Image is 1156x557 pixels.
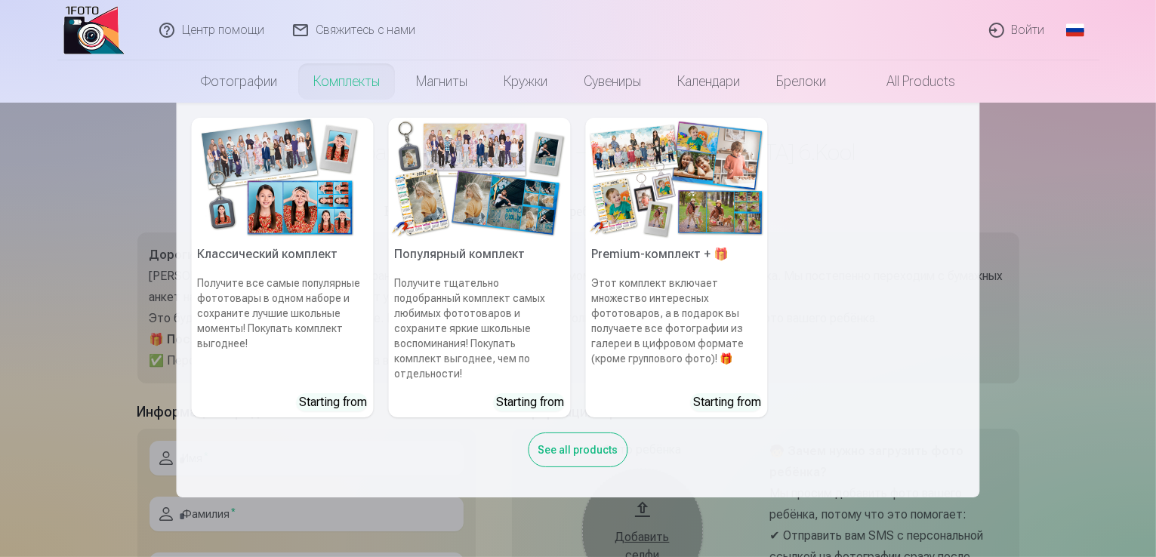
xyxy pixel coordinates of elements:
[586,118,768,239] img: Premium-комплект + 🎁
[192,239,374,269] h5: Классический комплект
[659,60,758,103] a: Календари
[529,441,628,457] a: See all products
[586,118,768,417] a: Premium-комплект + 🎁 Premium-комплект + 🎁Этот комплект включает множество интересных фототоваров,...
[389,269,571,387] h6: Получите тщательно подобранный комплект самых любимых фототоваров и сохраните яркие школьные восп...
[586,239,768,269] h5: Premium-комплект + 🎁
[758,60,844,103] a: Брелоки
[486,60,566,103] a: Кружки
[389,118,571,239] img: Популярный комплект
[398,60,486,103] a: Магниты
[192,118,374,239] img: Классический комплект
[389,239,571,269] h5: Популярный комплект
[192,269,374,387] h6: Получите все самые популярные фототовары в одном наборе и сохраните лучшие школьные моменты! Поку...
[844,60,973,103] a: All products
[183,60,295,103] a: Фотографии
[389,118,571,417] a: Популярный комплектПопулярный комплектПолучите тщательно подобранный комплект самых любимых фотот...
[300,393,368,411] div: Starting from
[586,269,768,387] h6: Этот комплект включает множество интересных фототоваров, а в подарок вы получаете все фотографии ...
[529,432,628,467] div: See all products
[63,6,125,54] img: /zh2
[192,118,374,417] a: Классический комплектКлассический комплектПолучите все самые популярные фототовары в одном наборе...
[497,393,565,411] div: Starting from
[694,393,762,411] div: Starting from
[566,60,659,103] a: Сувениры
[295,60,398,103] a: Комплекты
